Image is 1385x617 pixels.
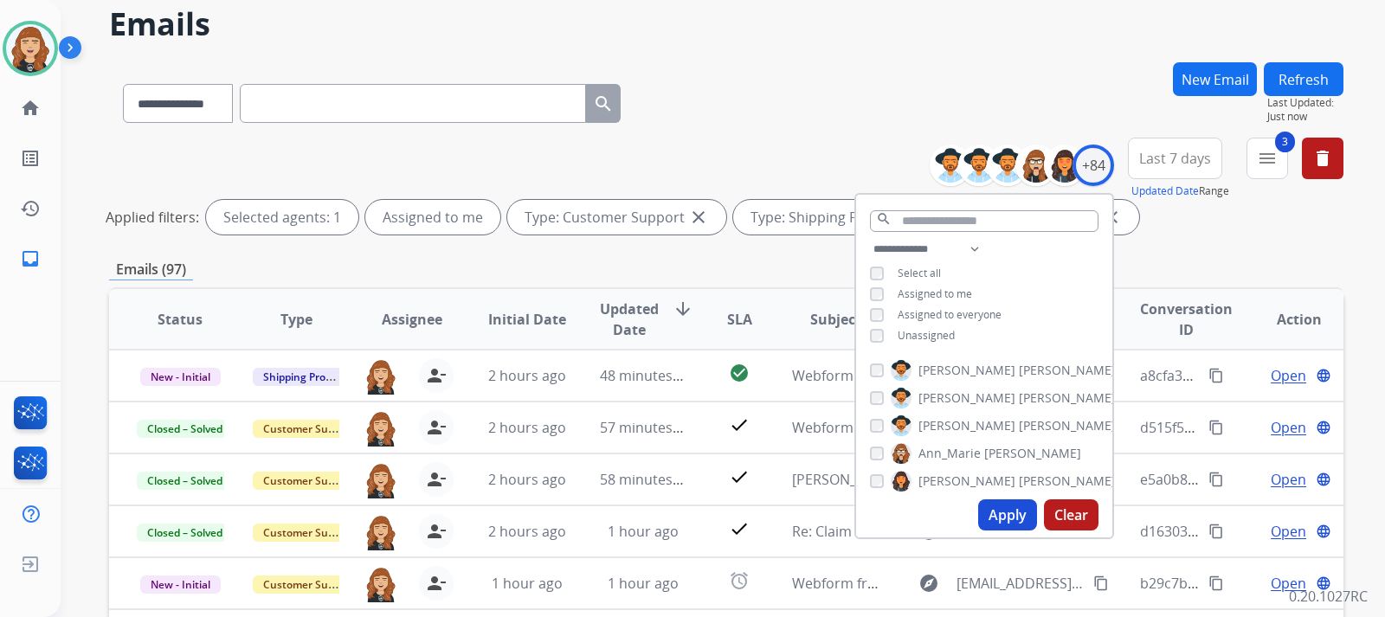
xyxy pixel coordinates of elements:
mat-icon: language [1316,368,1331,383]
mat-icon: explore [918,573,939,594]
mat-icon: history [20,198,41,219]
th: Action [1227,289,1343,350]
img: agent-avatar [364,410,398,447]
mat-icon: language [1316,575,1331,591]
mat-icon: check [729,415,750,435]
span: 58 minutes ago [600,470,700,489]
span: [PERSON_NAME] [792,470,899,489]
span: Range [1131,183,1229,198]
mat-icon: list_alt [20,148,41,169]
span: 1 hour ago [608,522,679,541]
mat-icon: content_copy [1093,575,1109,591]
mat-icon: person_remove [426,573,447,594]
span: 1 hour ago [608,574,679,593]
mat-icon: search [876,211,892,227]
mat-icon: menu [1257,148,1278,169]
span: 2 hours ago [488,418,566,437]
span: [PERSON_NAME] [918,472,1015,490]
mat-icon: arrow_downward [673,299,693,319]
mat-icon: content_copy [1208,575,1224,591]
span: Webform from [EMAIL_ADDRESS][DOMAIN_NAME] on [DATE] [792,418,1184,437]
span: Open [1271,469,1306,490]
span: Customer Support [253,575,365,594]
img: agent-avatar [364,462,398,498]
span: Unassigned [898,328,955,343]
span: Assignee [382,309,442,330]
span: [PERSON_NAME] [918,389,1015,407]
mat-icon: language [1316,420,1331,435]
span: [PERSON_NAME] [918,417,1015,434]
h2: Emails [109,7,1343,42]
span: [EMAIL_ADDRESS][DOMAIN_NAME] [957,573,1083,594]
p: 0.20.1027RC [1289,586,1368,607]
span: 48 minutes ago [600,366,700,385]
div: +84 [1073,145,1114,186]
mat-icon: home [20,98,41,119]
span: Assigned to me [898,286,972,301]
mat-icon: delete [1312,148,1333,169]
span: New - Initial [140,575,221,594]
span: Conversation ID [1140,299,1233,340]
span: Shipping Protection [253,368,371,386]
span: Ann_Marie [918,445,981,462]
img: agent-avatar [364,514,398,550]
span: 2 hours ago [488,522,566,541]
mat-icon: person_remove [426,417,447,438]
mat-icon: person_remove [426,521,447,542]
span: Open [1271,521,1306,542]
mat-icon: content_copy [1208,420,1224,435]
mat-icon: person_remove [426,469,447,490]
span: SLA [727,309,752,330]
button: Updated Date [1131,184,1199,198]
span: New - Initial [140,368,221,386]
button: Clear [1044,499,1098,530]
p: Emails (97) [109,259,193,280]
span: Just now [1267,110,1343,124]
span: 2 hours ago [488,366,566,385]
div: Selected agents: 1 [206,200,358,235]
span: Customer Support [253,472,365,490]
span: 57 minutes ago [600,418,700,437]
span: Closed – Solved [137,420,233,438]
span: 1 hour ago [492,574,563,593]
button: 3 [1246,138,1288,179]
span: 2 hours ago [488,470,566,489]
mat-icon: language [1316,472,1331,487]
button: Refresh [1264,62,1343,96]
button: New Email [1173,62,1257,96]
span: Status [158,309,203,330]
mat-icon: inbox [20,248,41,269]
img: agent-avatar [364,358,398,395]
mat-icon: check [729,518,750,539]
span: [PERSON_NAME] [1019,472,1116,490]
span: Re: Claim Update: Parts ordered for repair [792,522,1068,541]
span: Customer Support [253,524,365,542]
span: Initial Date [488,309,566,330]
img: agent-avatar [364,566,398,602]
span: Last 7 days [1139,155,1211,162]
span: Customer Support [253,420,365,438]
img: avatar [6,24,55,73]
span: Last Updated: [1267,96,1343,110]
span: Open [1271,365,1306,386]
mat-icon: content_copy [1208,472,1224,487]
span: Webform from [EMAIL_ADDRESS][DOMAIN_NAME] on [DATE] [792,574,1184,593]
span: Closed – Solved [137,472,233,490]
span: Subject [810,309,861,330]
mat-icon: content_copy [1208,524,1224,539]
span: [PERSON_NAME] [1019,389,1116,407]
div: Assigned to me [365,200,500,235]
span: 3 [1275,132,1295,152]
div: Type: Customer Support [507,200,726,235]
button: Last 7 days [1128,138,1222,179]
mat-icon: content_copy [1208,368,1224,383]
span: [PERSON_NAME] [918,362,1015,379]
div: Type: Shipping Protection [733,200,960,235]
mat-icon: search [593,93,614,114]
button: Apply [978,499,1037,530]
span: Open [1271,417,1306,438]
span: [PERSON_NAME] [1019,417,1116,434]
mat-icon: person_remove [426,365,447,386]
span: Select all [898,266,941,280]
mat-icon: check [729,466,750,487]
